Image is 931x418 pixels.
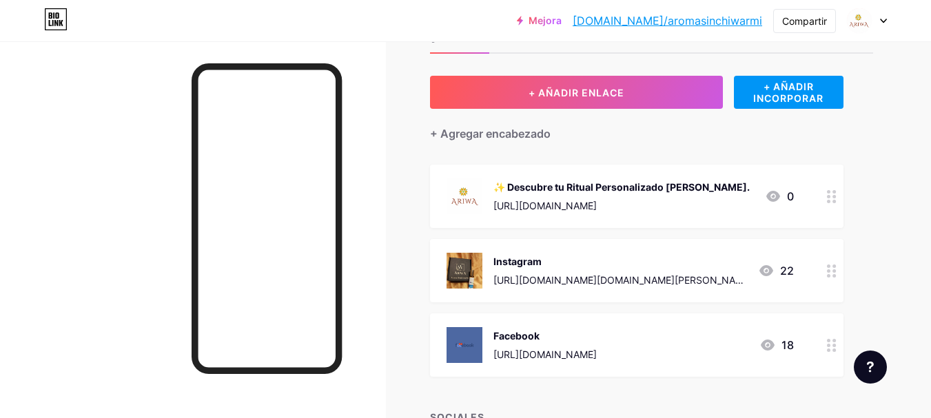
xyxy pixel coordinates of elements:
a: [DOMAIN_NAME]/aromasinchiwarmi [573,12,762,29]
font: + Agregar encabezado [430,127,551,140]
font: Mejora [529,14,562,26]
font: [URL][DOMAIN_NAME] [493,348,597,360]
font: + AÑADIR ENLACE [529,87,624,98]
font: Facebook [493,330,540,342]
font: + AÑADIR INCORPORAR [753,81,823,104]
font: 0 [787,189,794,203]
img: ✨ Momento Zen [447,178,482,214]
font: [URL][DOMAIN_NAME] [493,200,597,211]
font: 22 [780,264,794,278]
font: ✨ Descubre tu Ritual Personalizado [PERSON_NAME]. [493,181,750,193]
font: Instagram [493,255,542,267]
font: 18 [781,338,794,352]
font: Compartir [782,15,827,27]
button: + AÑADIR ENLACE [430,76,723,109]
font: [DOMAIN_NAME]/aromasinchiwarmi [573,14,762,28]
img: Candy Vela [846,8,872,34]
img: Facebook [447,327,482,363]
font: [URL][DOMAIN_NAME][DOMAIN_NAME][PERSON_NAME] [493,274,744,300]
img: Instagram [447,253,482,289]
